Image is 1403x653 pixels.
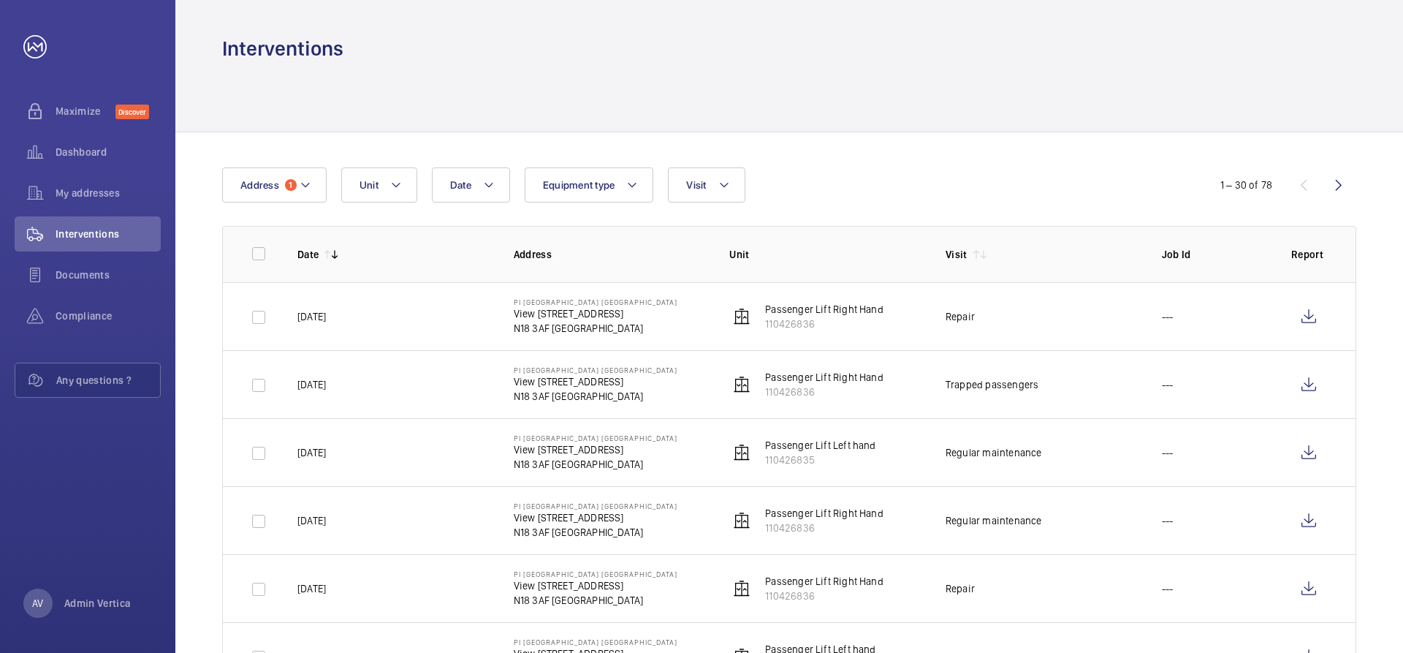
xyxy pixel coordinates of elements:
p: Address [514,247,707,262]
span: Interventions [56,227,161,241]
p: N18 3AF [GEOGRAPHIC_DATA] [514,457,677,472]
button: Date [432,167,510,203]
span: Date [450,179,471,191]
div: Regular maintenance [946,445,1041,460]
img: elevator.svg [733,308,750,325]
span: Discover [115,105,149,119]
p: View [STREET_ADDRESS] [514,374,677,389]
span: Unit [360,179,379,191]
p: View [STREET_ADDRESS] [514,442,677,457]
div: Regular maintenance [946,513,1041,528]
img: elevator.svg [733,580,750,597]
p: --- [1162,581,1174,596]
p: PI [GEOGRAPHIC_DATA] [GEOGRAPHIC_DATA] [514,434,677,442]
p: [DATE] [297,581,326,596]
span: Compliance [56,309,161,323]
p: Passenger Lift Right Hand [765,574,883,589]
p: --- [1162,309,1174,324]
p: N18 3AF [GEOGRAPHIC_DATA] [514,389,677,404]
p: 110426835 [765,453,875,467]
p: 110426836 [765,521,883,535]
img: elevator.svg [733,512,750,529]
span: Dashboard [56,145,161,159]
p: Passenger Lift Right Hand [765,370,883,385]
button: Unit [341,167,417,203]
img: elevator.svg [733,444,750,461]
p: Unit [729,247,922,262]
p: N18 3AF [GEOGRAPHIC_DATA] [514,593,677,608]
p: View [STREET_ADDRESS] [514,510,677,525]
p: View [STREET_ADDRESS] [514,306,677,321]
span: My addresses [56,186,161,200]
p: --- [1162,445,1174,460]
div: 1 – 30 of 78 [1220,178,1272,192]
span: Equipment type [543,179,615,191]
p: --- [1162,377,1174,392]
p: PI [GEOGRAPHIC_DATA] [GEOGRAPHIC_DATA] [514,298,677,306]
p: [DATE] [297,309,326,324]
p: AV [32,596,43,611]
p: N18 3AF [GEOGRAPHIC_DATA] [514,525,677,540]
p: View [STREET_ADDRESS] [514,578,677,593]
h1: Interventions [222,35,343,62]
p: 110426836 [765,385,883,399]
p: Job Id [1162,247,1268,262]
p: Passenger Lift Right Hand [765,302,883,317]
span: Visit [686,179,706,191]
p: N18 3AF [GEOGRAPHIC_DATA] [514,321,677,336]
p: PI [GEOGRAPHIC_DATA] [GEOGRAPHIC_DATA] [514,638,677,646]
div: Trapped passengers [946,377,1038,392]
button: Address1 [222,167,327,203]
p: Passenger Lift Left hand [765,438,875,453]
p: Visit [946,247,967,262]
span: Any questions ? [56,373,160,388]
span: Maximize [56,104,115,118]
p: 110426836 [765,589,883,603]
button: Visit [668,167,745,203]
p: PI [GEOGRAPHIC_DATA] [GEOGRAPHIC_DATA] [514,502,677,510]
p: --- [1162,513,1174,528]
p: Admin Vertica [64,596,131,611]
div: Repair [946,309,975,324]
img: elevator.svg [733,376,750,393]
button: Equipment type [525,167,654,203]
p: Date [297,247,319,262]
p: [DATE] [297,445,326,460]
p: [DATE] [297,513,326,528]
p: Report [1291,247,1326,262]
p: [DATE] [297,377,326,392]
p: PI [GEOGRAPHIC_DATA] [GEOGRAPHIC_DATA] [514,570,677,578]
p: PI [GEOGRAPHIC_DATA] [GEOGRAPHIC_DATA] [514,366,677,374]
p: Passenger Lift Right Hand [765,506,883,521]
span: Documents [56,268,161,282]
span: Address [240,179,279,191]
span: 1 [285,179,297,191]
p: 110426836 [765,317,883,331]
div: Repair [946,581,975,596]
